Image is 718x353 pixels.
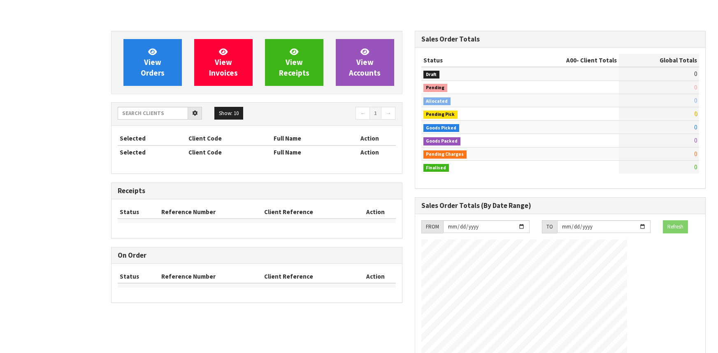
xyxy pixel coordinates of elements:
input: Search clients [118,107,188,120]
th: Selected [118,132,186,145]
span: View Orders [141,47,165,78]
span: Pending Charges [423,150,467,159]
th: Client Code [186,132,272,145]
span: View Receipts [279,47,309,78]
a: ViewOrders [123,39,182,86]
th: Action [356,270,395,283]
th: Reference Number [159,270,262,283]
th: Reference Number [159,205,262,219]
th: Action [356,205,395,219]
th: Client Reference [262,205,356,219]
span: Goods Packed [423,137,461,145]
th: Global Totals [619,54,699,67]
span: 0 [694,97,697,104]
span: Finalised [423,164,449,172]
h3: Receipts [118,187,396,195]
a: → [381,107,395,120]
div: TO [542,220,557,233]
span: 0 [694,123,697,131]
span: A00 [566,56,576,64]
a: ViewInvoices [194,39,253,86]
span: 0 [694,136,697,144]
span: View Invoices [209,47,238,78]
th: Selected [118,145,186,159]
h3: Sales Order Totals [421,35,699,43]
span: 0 [694,163,697,171]
span: 0 [694,110,697,118]
th: Action [344,132,396,145]
span: Draft [423,71,440,79]
span: 0 [694,70,697,78]
th: Status [118,270,159,283]
nav: Page navigation [263,107,396,121]
button: Refresh [663,220,688,233]
th: Client Reference [262,270,356,283]
span: View Accounts [349,47,381,78]
span: Pending Pick [423,111,458,119]
h3: Sales Order Totals (By Date Range) [421,202,699,210]
th: Client Code [186,145,272,159]
th: Action [344,145,396,159]
a: ViewAccounts [336,39,394,86]
span: 0 [694,150,697,158]
span: Goods Picked [423,124,460,132]
a: ← [356,107,370,120]
a: ViewReceipts [265,39,323,86]
th: - Client Totals [513,54,619,67]
th: Status [421,54,513,67]
h3: On Order [118,251,396,259]
span: Allocated [423,97,451,106]
span: 0 [694,83,697,91]
a: 1 [369,107,381,120]
span: Pending [423,84,448,92]
button: Show: 10 [214,107,243,120]
th: Status [118,205,159,219]
div: FROM [421,220,443,233]
th: Full Name [272,132,344,145]
th: Full Name [272,145,344,159]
